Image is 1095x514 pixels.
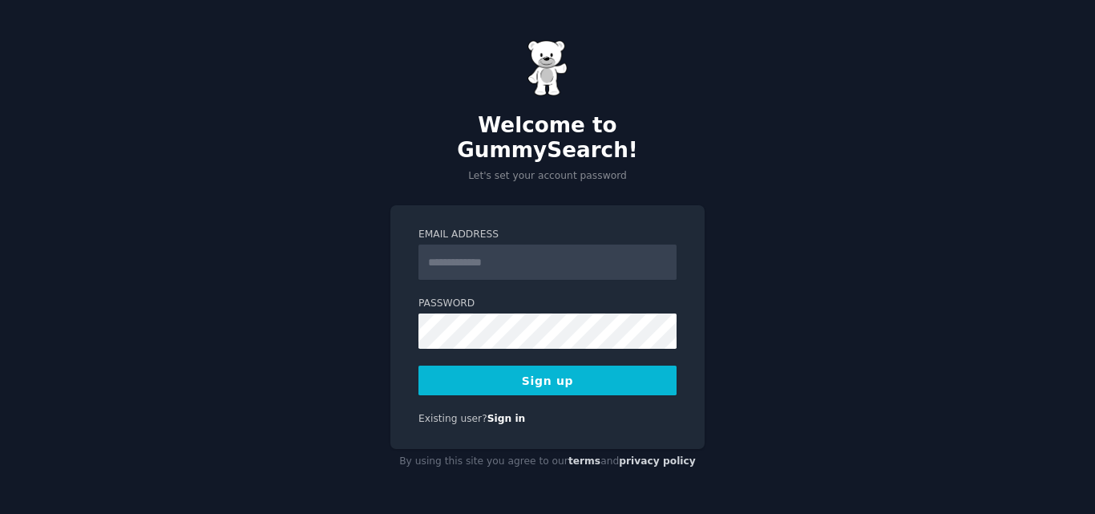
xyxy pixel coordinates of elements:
label: Email Address [418,228,677,242]
a: terms [568,455,600,467]
label: Password [418,297,677,311]
span: Existing user? [418,413,487,424]
div: By using this site you agree to our and [390,449,705,475]
p: Let's set your account password [390,169,705,184]
a: privacy policy [619,455,696,467]
img: Gummy Bear [527,40,568,96]
a: Sign in [487,413,526,424]
h2: Welcome to GummySearch! [390,113,705,164]
button: Sign up [418,366,677,395]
